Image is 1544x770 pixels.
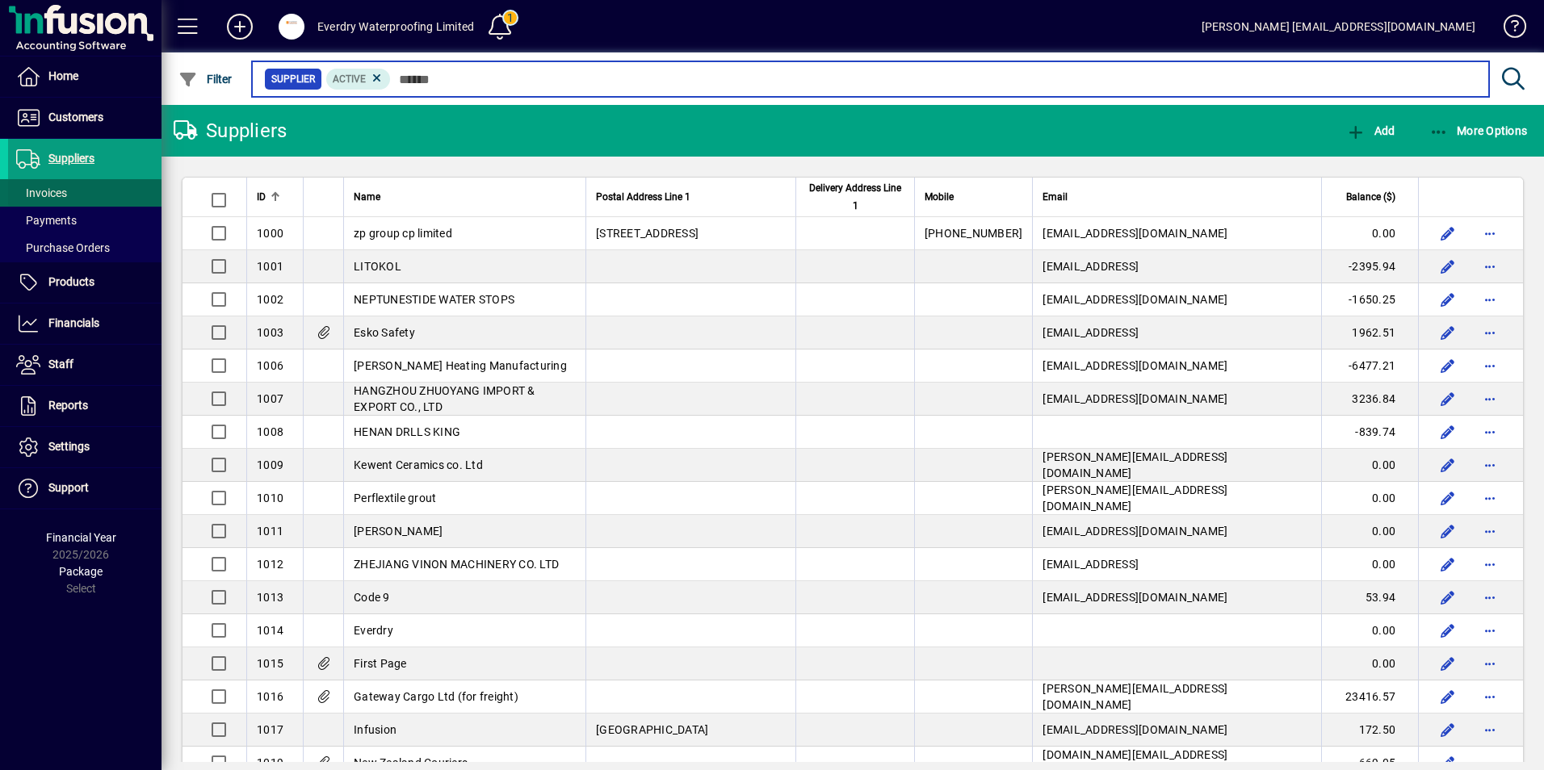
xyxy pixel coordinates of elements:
[354,188,380,206] span: Name
[1435,684,1461,709] button: Edit
[1477,584,1503,610] button: More options
[257,188,293,206] div: ID
[1477,452,1503,478] button: More options
[1043,450,1227,479] span: [PERSON_NAME][EMAIL_ADDRESS][DOMAIN_NAME]
[257,227,283,240] span: 1000
[806,179,904,215] span: Delivery Address Line 1
[354,492,436,504] span: Perflextile grout
[257,293,283,306] span: 1002
[1043,558,1139,571] span: [EMAIL_ADDRESS]
[1435,386,1461,412] button: Edit
[257,591,283,604] span: 1013
[257,392,283,405] span: 1007
[1435,253,1461,279] button: Edit
[354,359,567,372] span: [PERSON_NAME] Heating Manufacturing
[1477,551,1503,577] button: More options
[8,234,162,262] a: Purchase Orders
[1321,581,1418,614] td: 53.94
[1435,419,1461,445] button: Edit
[48,358,73,370] span: Staff
[1435,353,1461,379] button: Edit
[354,458,483,471] span: Kewent Ceramics co. Ltd
[1321,449,1418,482] td: 0.00
[1043,260,1139,273] span: [EMAIL_ADDRESS]
[257,657,283,670] span: 1015
[178,73,233,86] span: Filter
[354,723,396,736] span: Infusion
[354,591,390,604] span: Code 9
[354,425,460,438] span: HENAN DRLLS KING
[48,152,94,165] span: Suppliers
[8,303,162,344] a: Financials
[48,399,88,412] span: Reports
[1332,188,1410,206] div: Balance ($)
[48,316,99,329] span: Financials
[1477,651,1503,676] button: More options
[48,69,78,82] span: Home
[174,65,237,94] button: Filter
[354,756,468,769] span: New Zealand Couriers
[354,657,407,670] span: First Page
[1321,217,1418,250] td: 0.00
[354,326,415,339] span: Esko Safety
[214,12,266,41] button: Add
[333,73,366,85] span: Active
[1043,525,1227,538] span: [EMAIL_ADDRESS][DOMAIN_NAME]
[596,723,708,736] span: [GEOGRAPHIC_DATA]
[1321,416,1418,449] td: -839.74
[1477,717,1503,743] button: More options
[1043,293,1227,306] span: [EMAIL_ADDRESS][DOMAIN_NAME]
[1342,116,1399,145] button: Add
[1435,452,1461,478] button: Edit
[354,293,514,306] span: NEPTUNESTIDE WATER STOPS
[1043,188,1068,206] span: Email
[16,241,110,254] span: Purchase Orders
[1435,651,1461,676] button: Edit
[257,492,283,504] span: 1010
[1043,326,1139,339] span: [EMAIL_ADDRESS]
[1429,124,1528,137] span: More Options
[354,227,452,240] span: zp group cp limited
[596,188,690,206] span: Postal Address Line 1
[1043,483,1227,513] span: [PERSON_NAME][EMAIL_ADDRESS][DOMAIN_NAME]
[16,214,77,227] span: Payments
[257,326,283,339] span: 1003
[925,188,1023,206] div: Mobile
[8,468,162,508] a: Support
[1477,320,1503,345] button: More options
[1321,714,1418,747] td: 172.50
[317,14,474,40] div: Everdry Waterproofing Limited
[925,227,1023,240] span: [PHONE_NUMBER]
[1477,353,1503,379] button: More options
[1435,220,1461,246] button: Edit
[1321,283,1418,316] td: -1650.25
[1321,614,1418,647] td: 0.00
[1346,124,1395,137] span: Add
[1435,617,1461,643] button: Edit
[354,624,393,637] span: Everdry
[1043,723,1227,736] span: [EMAIL_ADDRESS][DOMAIN_NAME]
[354,558,559,571] span: ZHEJIANG VINON MACHINERY CO. LTD
[1043,591,1227,604] span: [EMAIL_ADDRESS][DOMAIN_NAME]
[1477,617,1503,643] button: More options
[596,227,699,240] span: [STREET_ADDRESS]
[1477,419,1503,445] button: More options
[266,12,317,41] button: Profile
[257,624,283,637] span: 1014
[1321,383,1418,416] td: 3236.84
[48,440,90,453] span: Settings
[257,723,283,736] span: 1017
[1435,518,1461,544] button: Edit
[8,427,162,467] a: Settings
[271,71,315,87] span: Supplier
[1477,684,1503,709] button: More options
[1435,287,1461,312] button: Edit
[1321,482,1418,515] td: 0.00
[1321,647,1418,680] td: 0.00
[354,384,535,413] span: HANGZHOU ZHUOYANG IMPORT & EXPORT CO., LTD
[1477,287,1503,312] button: More options
[1202,14,1475,40] div: [PERSON_NAME] [EMAIL_ADDRESS][DOMAIN_NAME]
[1435,717,1461,743] button: Edit
[1321,680,1418,714] td: 23416.57
[1043,392,1227,405] span: [EMAIL_ADDRESS][DOMAIN_NAME]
